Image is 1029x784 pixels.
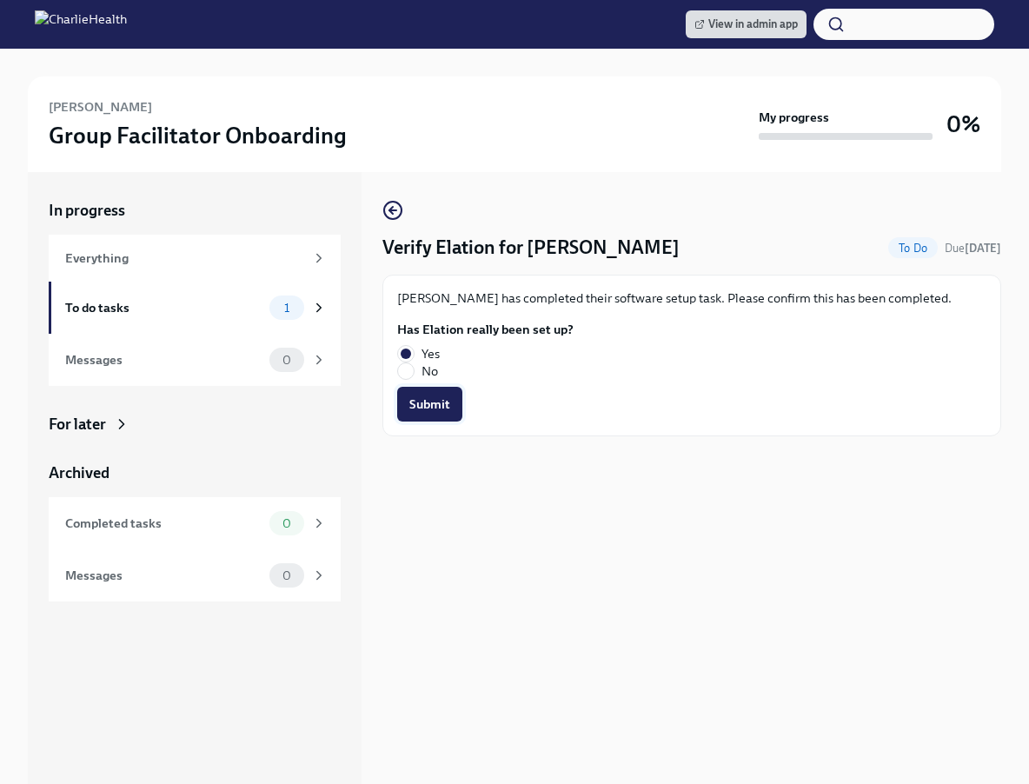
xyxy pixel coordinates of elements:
[65,298,262,317] div: To do tasks
[272,569,302,582] span: 0
[49,200,341,221] a: In progress
[945,242,1001,255] span: Due
[65,566,262,585] div: Messages
[49,120,347,151] h3: Group Facilitator Onboarding
[65,350,262,369] div: Messages
[946,109,980,140] h3: 0%
[49,334,341,386] a: Messages0
[945,240,1001,256] span: September 7th, 2025 09:00
[965,242,1001,255] strong: [DATE]
[382,235,680,261] h4: Verify Elation for [PERSON_NAME]
[694,16,798,33] span: View in admin app
[888,242,938,255] span: To Do
[49,462,341,483] a: Archived
[35,10,127,38] img: CharlieHealth
[272,354,302,367] span: 0
[397,387,462,422] button: Submit
[397,289,986,307] p: [PERSON_NAME] has completed their software setup task. Please confirm this has been completed.
[422,362,438,380] span: No
[422,345,440,362] span: Yes
[397,321,574,338] label: Has Elation really been set up?
[49,414,106,435] div: For later
[686,10,807,38] a: View in admin app
[49,414,341,435] a: For later
[65,514,262,533] div: Completed tasks
[49,497,341,549] a: Completed tasks0
[49,282,341,334] a: To do tasks1
[409,395,450,413] span: Submit
[49,235,341,282] a: Everything
[272,517,302,530] span: 0
[759,109,829,126] strong: My progress
[49,549,341,601] a: Messages0
[65,249,304,268] div: Everything
[274,302,300,315] span: 1
[49,97,152,116] h6: [PERSON_NAME]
